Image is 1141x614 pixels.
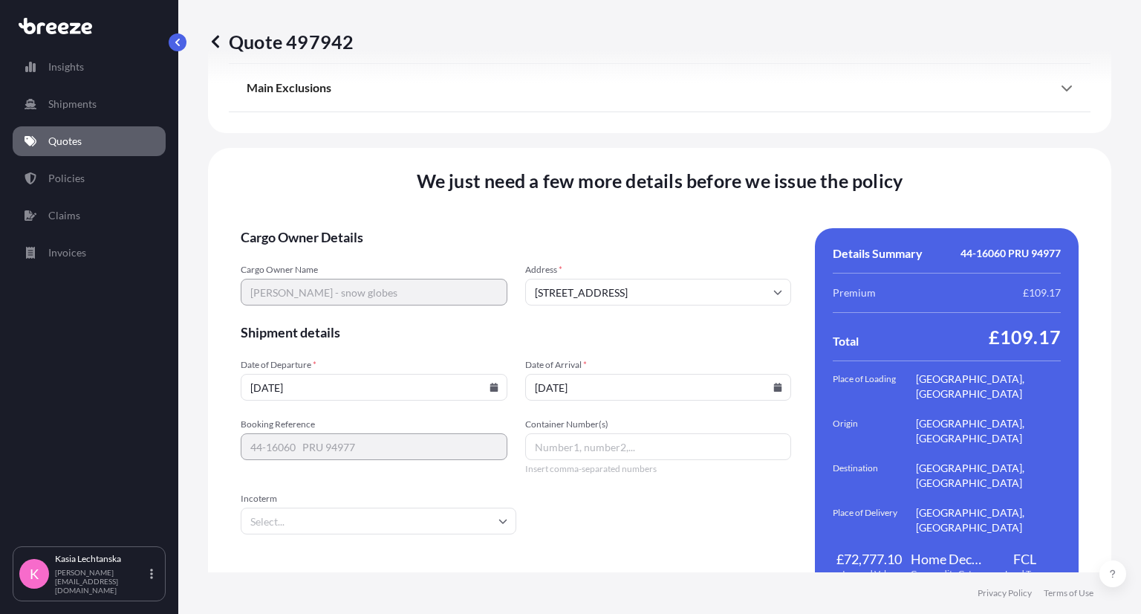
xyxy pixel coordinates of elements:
[241,359,507,371] span: Date of Departure
[48,171,85,186] p: Policies
[48,245,86,260] p: Invoices
[247,80,331,95] span: Main Exclusions
[960,246,1061,261] span: 44-16060 PRU 94977
[833,416,916,446] span: Origin
[417,169,903,193] span: We just need a few more details before we issue the policy
[241,228,791,246] span: Cargo Owner Details
[525,374,792,401] input: dd/mm/yyyy
[247,70,1073,106] div: Main Exclusions
[13,201,166,230] a: Claims
[241,374,507,401] input: dd/mm/yyyy
[241,419,507,430] span: Booking Reference
[833,505,916,535] span: Place of Delivery
[978,587,1032,599] a: Privacy Policy
[525,279,792,306] input: Cargo owner address
[241,323,791,341] span: Shipment details
[13,126,166,156] a: Quotes
[833,334,859,349] span: Total
[13,52,166,82] a: Insights
[833,246,923,261] span: Details Summary
[30,566,39,581] span: K
[916,372,1061,401] span: [GEOGRAPHIC_DATA], [GEOGRAPHIC_DATA]
[48,134,82,149] p: Quotes
[911,550,983,568] span: Home Decor Products
[989,325,1061,349] span: £109.17
[1005,568,1044,580] span: Load Type
[48,208,80,223] p: Claims
[833,285,876,300] span: Premium
[55,553,147,565] p: Kasia Lechtanska
[525,264,792,276] span: Address
[836,550,902,568] span: £72,777.10
[911,568,983,580] span: Commodity Category
[208,30,354,54] p: Quote 497942
[1044,587,1093,599] a: Terms of Use
[55,568,147,595] p: [PERSON_NAME][EMAIL_ADDRESS][DOMAIN_NAME]
[241,493,516,505] span: Incoterm
[48,97,97,112] p: Shipments
[833,461,916,491] span: Destination
[833,372,916,401] span: Place of Loading
[13,164,166,193] a: Policies
[241,508,516,534] input: Select...
[13,238,166,268] a: Invoices
[48,59,84,74] p: Insights
[525,359,792,371] span: Date of Arrival
[525,419,792,430] span: Container Number(s)
[241,264,507,276] span: Cargo Owner Name
[1023,285,1061,300] span: £109.17
[241,433,507,460] input: Your internal reference
[916,461,1061,491] span: [GEOGRAPHIC_DATA], [GEOGRAPHIC_DATA]
[525,463,792,475] span: Insert comma-separated numbers
[525,433,792,460] input: Number1, number2,...
[916,505,1061,535] span: [GEOGRAPHIC_DATA], [GEOGRAPHIC_DATA]
[916,416,1061,446] span: [GEOGRAPHIC_DATA], [GEOGRAPHIC_DATA]
[13,89,166,119] a: Shipments
[842,568,896,580] span: Insured Value
[1013,550,1036,568] span: FCL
